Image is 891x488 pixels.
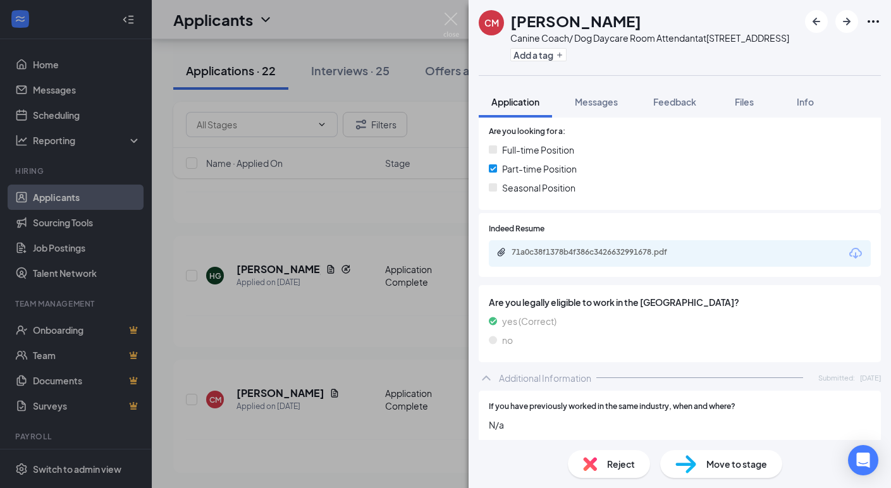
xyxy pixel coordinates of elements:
svg: Download [848,246,863,261]
svg: ArrowRight [839,14,854,29]
span: Submitted: [818,372,855,383]
span: Part-time Position [502,162,577,176]
span: yes (Correct) [502,314,556,328]
svg: ChevronUp [479,370,494,386]
div: 71a0c38f1378b4f386c3426632991678.pdf [512,247,689,257]
span: Files [735,96,754,107]
div: Additional Information [499,372,591,384]
span: no [502,333,513,347]
svg: Plus [556,51,563,59]
span: Info [797,96,814,107]
span: N/a [489,418,871,432]
button: ArrowRight [835,10,858,33]
span: Feedback [653,96,696,107]
svg: Ellipses [866,14,881,29]
span: If you have previously worked in the same industry, when and where? [489,401,735,413]
span: Indeed Resume [489,223,544,235]
button: ArrowLeftNew [805,10,828,33]
span: Messages [575,96,618,107]
a: Paperclip71a0c38f1378b4f386c3426632991678.pdf [496,247,701,259]
div: Canine Coach/ Dog Daycare Room Attendant at [STREET_ADDRESS] [510,32,789,44]
div: CM [484,16,499,29]
button: PlusAdd a tag [510,48,567,61]
span: Move to stage [706,457,767,471]
span: Are you legally eligible to work in the [GEOGRAPHIC_DATA]? [489,295,871,309]
svg: ArrowLeftNew [809,14,824,29]
div: Open Intercom Messenger [848,445,878,475]
h1: [PERSON_NAME] [510,10,641,32]
span: [DATE] [860,372,881,383]
span: Reject [607,457,635,471]
svg: Paperclip [496,247,507,257]
span: Are you looking for a: [489,126,565,138]
span: Seasonal Position [502,181,575,195]
span: Application [491,96,539,107]
span: Full-time Position [502,143,574,157]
